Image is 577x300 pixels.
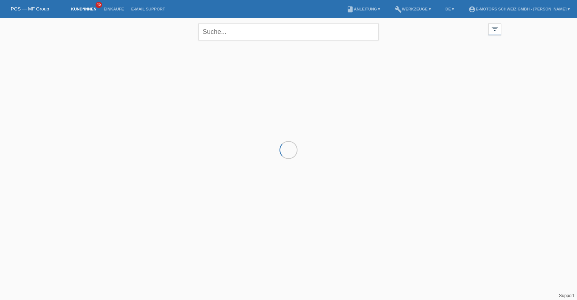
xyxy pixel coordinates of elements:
[128,7,169,11] a: E-Mail Support
[67,7,100,11] a: Kund*innen
[96,2,102,8] span: 45
[11,6,49,12] a: POS — MF Group
[343,7,384,11] a: bookAnleitung ▾
[347,6,354,13] i: book
[491,25,499,33] i: filter_list
[442,7,458,11] a: DE ▾
[468,6,476,13] i: account_circle
[391,7,435,11] a: buildWerkzeuge ▾
[559,293,574,298] a: Support
[100,7,127,11] a: Einkäufe
[395,6,402,13] i: build
[198,23,379,40] input: Suche...
[465,7,573,11] a: account_circleE-Motors Schweiz GmbH - [PERSON_NAME] ▾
